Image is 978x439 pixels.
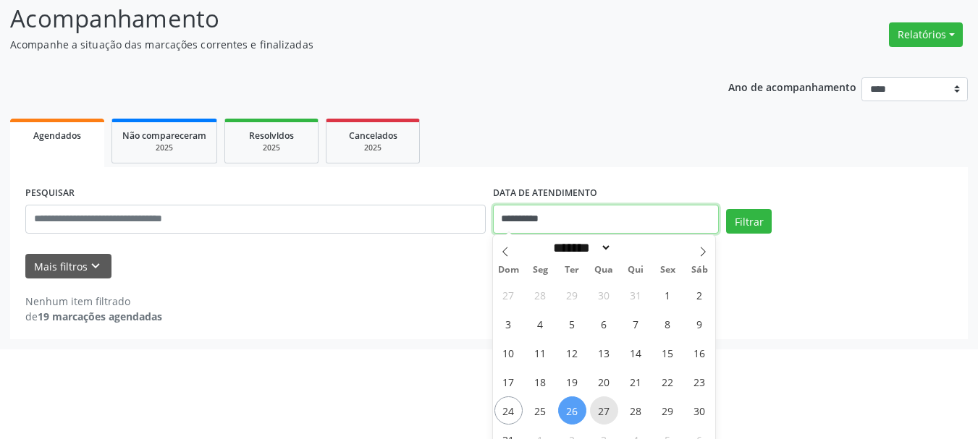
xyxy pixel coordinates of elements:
span: Não compareceram [122,129,206,142]
span: Agendados [33,129,81,142]
span: Agosto 10, 2025 [494,338,523,367]
span: Agosto 3, 2025 [494,310,523,338]
div: 2025 [122,142,206,153]
button: Filtrar [726,209,772,234]
span: Agosto 27, 2025 [590,396,618,425]
span: Agosto 17, 2025 [494,367,523,396]
span: Agosto 26, 2025 [558,396,586,425]
span: Agosto 9, 2025 [686,310,714,338]
label: DATA DE ATENDIMENTO [493,182,597,205]
span: Agosto 7, 2025 [622,310,650,338]
span: Julho 28, 2025 [526,281,555,309]
span: Resolvidos [249,129,294,142]
span: Julho 31, 2025 [622,281,650,309]
p: Acompanhamento [10,1,680,37]
span: Dom [493,265,525,275]
span: Julho 29, 2025 [558,281,586,309]
span: Cancelados [349,129,397,142]
span: Qua [588,265,620,275]
span: Agosto 28, 2025 [622,396,650,425]
span: Agosto 20, 2025 [590,367,618,396]
strong: 19 marcações agendadas [38,310,162,323]
span: Agosto 12, 2025 [558,338,586,367]
span: Agosto 5, 2025 [558,310,586,338]
span: Agosto 13, 2025 [590,338,618,367]
div: 2025 [235,142,308,153]
span: Sex [652,265,683,275]
span: Agosto 30, 2025 [686,396,714,425]
span: Agosto 29, 2025 [654,396,682,425]
span: Agosto 16, 2025 [686,338,714,367]
p: Acompanhe a situação das marcações correntes e finalizadas [10,37,680,52]
span: Julho 27, 2025 [494,281,523,309]
div: Nenhum item filtrado [25,294,162,309]
button: Relatórios [889,22,963,47]
span: Agosto 8, 2025 [654,310,682,338]
span: Agosto 11, 2025 [526,338,555,367]
button: Mais filtroskeyboard_arrow_down [25,254,111,279]
div: de [25,309,162,324]
span: Agosto 18, 2025 [526,367,555,396]
div: 2025 [337,142,409,153]
span: Agosto 2, 2025 [686,281,714,309]
span: Agosto 23, 2025 [686,367,714,396]
label: PESQUISAR [25,182,75,205]
span: Julho 30, 2025 [590,281,618,309]
span: Agosto 21, 2025 [622,367,650,396]
span: Agosto 1, 2025 [654,281,682,309]
span: Qui [620,265,652,275]
input: Year [612,240,659,255]
span: Agosto 14, 2025 [622,338,650,367]
span: Sáb [683,265,715,275]
span: Agosto 15, 2025 [654,338,682,367]
span: Agosto 6, 2025 [590,310,618,338]
span: Agosto 24, 2025 [494,396,523,425]
span: Agosto 19, 2025 [558,367,586,396]
i: keyboard_arrow_down [88,258,104,274]
span: Agosto 4, 2025 [526,310,555,338]
span: Seg [524,265,556,275]
span: Agosto 25, 2025 [526,396,555,425]
span: Ter [556,265,588,275]
select: Month [549,240,612,255]
p: Ano de acompanhamento [728,77,856,95]
span: Agosto 22, 2025 [654,367,682,396]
